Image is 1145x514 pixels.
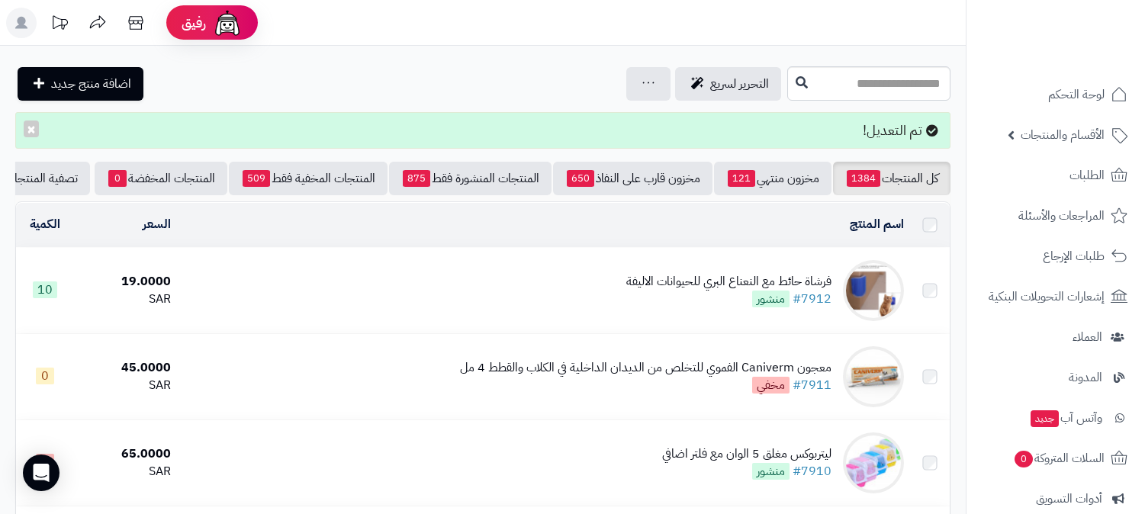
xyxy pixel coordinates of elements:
span: الأقسام والمنتجات [1021,124,1105,146]
span: منشور [752,291,790,307]
img: فرشاة حائط مع النعناع البري للحيوانات الاليفة [843,260,904,321]
a: التحرير لسريع [675,67,781,101]
div: 45.0000 [79,359,171,377]
a: المراجعات والأسئلة [976,198,1136,234]
span: اضافة منتج جديد [51,75,131,93]
a: إشعارات التحويلات البنكية [976,278,1136,315]
div: معجون Caniverm الفموي للتخلص من الديدان الداخلية في الكلاب والقطط 4 مل [460,359,831,377]
a: كل المنتجات1384 [833,162,950,195]
span: 0 [108,170,127,187]
span: وآتس آب [1029,407,1102,429]
img: معجون Caniverm الفموي للتخلص من الديدان الداخلية في الكلاب والقطط 4 مل [843,346,904,407]
span: رفيق [182,14,206,32]
a: السلات المتروكة0 [976,440,1136,477]
span: الطلبات [1069,165,1105,186]
a: #7911 [793,376,831,394]
a: المنتجات المخفية فقط509 [229,162,388,195]
div: تم التعديل! [15,112,950,149]
div: SAR [79,377,171,394]
a: المنتجات المخفضة0 [95,162,227,195]
span: 0 [1015,451,1033,467]
button: × [24,120,39,137]
div: فرشاة حائط مع النعناع البري للحيوانات الاليفة [626,273,831,291]
a: المنتجات المنشورة فقط875 [389,162,552,195]
div: Open Intercom Messenger [23,455,60,491]
a: تحديثات المنصة [40,8,79,42]
span: 875 [403,170,430,187]
span: 0 [36,368,54,384]
span: 121 [728,170,755,187]
span: التحرير لسريع [710,75,769,93]
a: الطلبات [976,157,1136,194]
a: مخزون قارب على النفاذ650 [553,162,712,195]
a: مخزون منتهي121 [714,162,831,195]
span: 650 [567,170,594,187]
img: logo-2.png [1041,43,1131,75]
a: طلبات الإرجاع [976,238,1136,275]
span: 509 [243,170,270,187]
span: المراجعات والأسئلة [1018,205,1105,226]
span: طلبات الإرجاع [1043,246,1105,267]
span: لوحة التحكم [1048,84,1105,105]
div: 65.0000 [79,445,171,463]
div: 19.0000 [79,273,171,291]
span: إشعارات التحويلات البنكية [989,286,1105,307]
span: أدوات التسويق [1036,488,1102,509]
a: اضافة منتج جديد [18,67,143,101]
a: العملاء [976,319,1136,355]
span: جديد [1031,410,1059,427]
span: مخفي [752,377,790,394]
a: الكمية [30,215,60,233]
span: العملاء [1073,326,1102,348]
span: تصفية المنتجات [5,169,78,188]
div: SAR [79,463,171,480]
span: 1384 [847,170,880,187]
a: وآتس آبجديد [976,400,1136,436]
a: لوحة التحكم [976,76,1136,113]
div: ليتربوكس مغلق 5 الوان مع فلتر اضافي [662,445,831,463]
img: ليتربوكس مغلق 5 الوان مع فلتر اضافي [843,432,904,493]
span: السلات المتروكة [1013,448,1105,469]
span: منشور [752,463,790,480]
a: اسم المنتج [850,215,904,233]
a: #7910 [793,462,831,480]
a: المدونة [976,359,1136,396]
span: المدونة [1069,367,1102,388]
img: ai-face.png [212,8,243,38]
div: SAR [79,291,171,308]
a: #7912 [793,290,831,308]
a: السعر [143,215,171,233]
span: 10 [33,281,57,298]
